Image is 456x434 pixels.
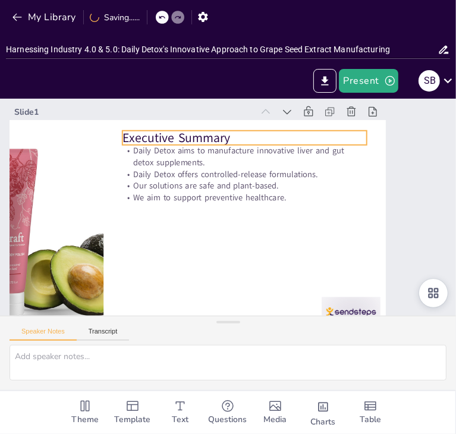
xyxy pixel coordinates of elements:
[61,391,109,434] div: Change the overall theme
[313,69,337,93] button: Export to PowerPoint
[130,147,372,210] p: Daily Detox offers controlled-release formulations.
[419,70,440,92] div: s b
[90,12,140,23] div: Saving......
[6,41,438,58] input: Insert title
[347,391,394,434] div: Add a table
[299,391,347,434] div: Add charts and graphs
[204,391,251,434] div: Get real-time input from your audience
[109,391,156,434] div: Add ready made slides
[172,413,188,426] span: Text
[339,69,398,93] button: Present
[137,109,380,177] p: Executive Summary
[128,159,369,221] p: Our solutions are safe and plant-based.
[10,328,77,341] button: Speaker Notes
[9,8,81,27] button: My Library
[419,69,440,93] button: s b
[133,124,377,198] p: Daily Detox aims to manufacture innovative liver and gut detox supplements.
[251,391,299,434] div: Add images, graphics, shapes or video
[71,413,99,426] span: Theme
[264,413,287,426] span: Media
[310,416,335,429] span: Charts
[125,170,367,232] p: We aim to support preventive healthcare.
[209,413,247,426] span: Questions
[115,413,151,426] span: Template
[360,413,381,426] span: Table
[77,328,130,341] button: Transcript
[156,391,204,434] div: Add text boxes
